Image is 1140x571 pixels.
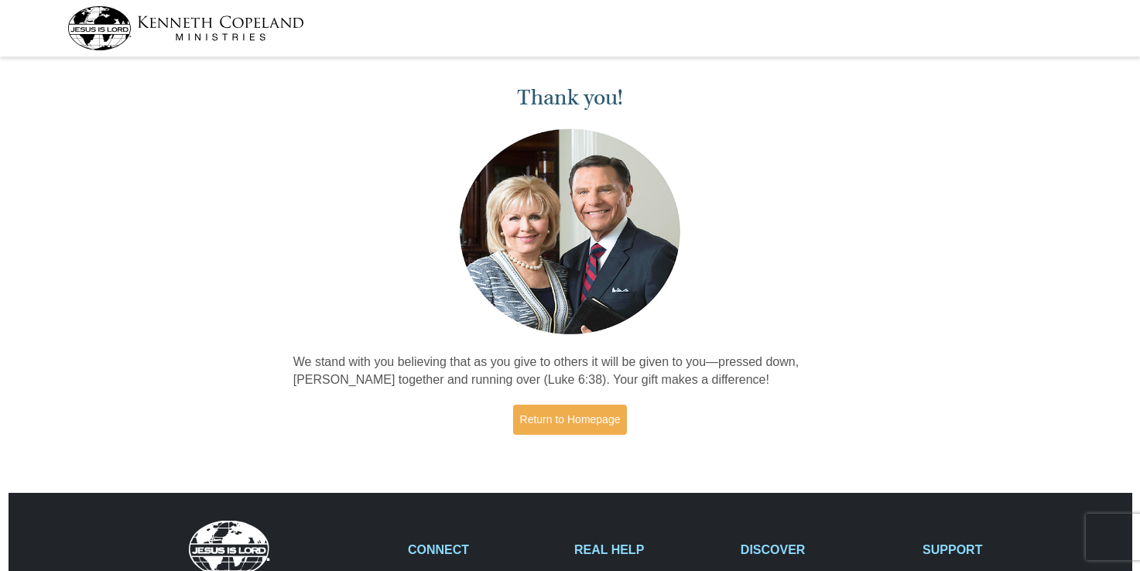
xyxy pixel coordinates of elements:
[574,542,724,557] h2: REAL HELP
[513,405,628,435] a: Return to Homepage
[293,354,847,389] p: We stand with you believing that as you give to others it will be given to you—pressed down, [PER...
[293,85,847,111] h1: Thank you!
[456,125,684,338] img: Kenneth and Gloria
[741,542,906,557] h2: DISCOVER
[408,542,558,557] h2: CONNECT
[923,542,1073,557] h2: SUPPORT
[67,6,304,50] img: kcm-header-logo.svg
